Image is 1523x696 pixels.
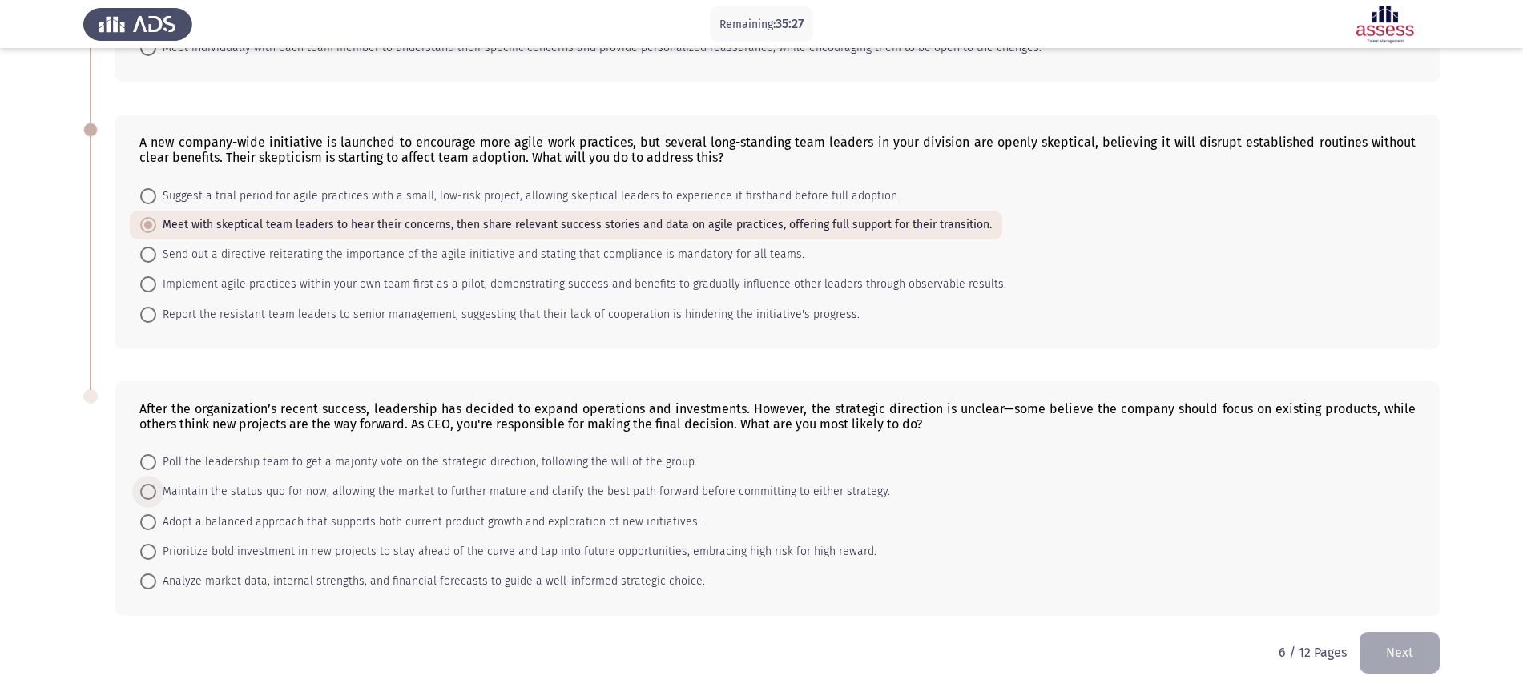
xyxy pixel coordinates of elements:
[156,215,992,235] span: Meet with skeptical team leaders to hear their concerns, then share relevant success stories and ...
[156,542,876,561] span: Prioritize bold investment in new projects to stay ahead of the curve and tap into future opportu...
[1331,2,1440,46] img: Assessment logo of Misr Insurance Situational Judgment Assessment (Managerial-V2)
[1279,645,1347,660] p: 6 / 12 Pages
[156,38,1042,58] span: Meet individually with each team member to understand their specific concerns and provide persona...
[156,482,890,501] span: Maintain the status quo for now, allowing the market to further mature and clarify the best path ...
[719,14,804,34] p: Remaining:
[156,513,700,532] span: Adopt a balanced approach that supports both current product growth and exploration of new initia...
[156,187,900,206] span: Suggest a trial period for agile practices with a small, low-risk project, allowing skeptical lea...
[156,453,697,472] span: Poll the leadership team to get a majority vote on the strategic direction, following the will of...
[156,275,1006,294] span: Implement agile practices within your own team first as a pilot, demonstrating success and benefi...
[156,572,705,591] span: Analyze market data, internal strengths, and financial forecasts to guide a well-informed strateg...
[139,135,1416,165] div: A new company-wide initiative is launched to encourage more agile work practices, but several lon...
[776,16,804,31] span: 35:27
[156,305,860,324] span: Report the resistant team leaders to senior management, suggesting that their lack of cooperation...
[156,245,804,264] span: Send out a directive reiterating the importance of the agile initiative and stating that complian...
[83,2,192,46] img: Assess Talent Management logo
[139,401,1416,432] div: After the organization’s recent success, leadership has decided to expand operations and investme...
[1360,632,1440,673] button: check the missing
